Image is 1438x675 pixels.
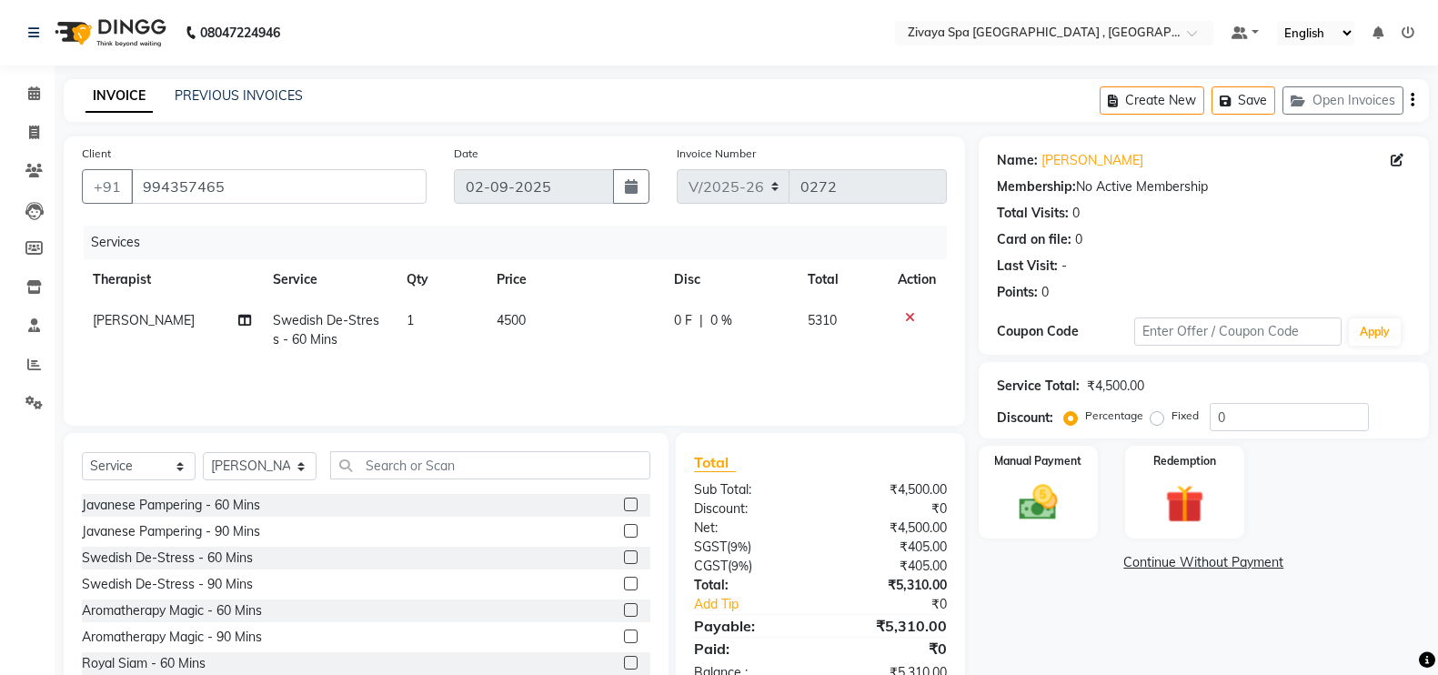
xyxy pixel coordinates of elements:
div: Last Visit: [997,257,1058,276]
div: - [1061,257,1067,276]
button: Open Invoices [1282,86,1403,115]
div: ( ) [680,557,820,576]
div: Total Visits: [997,204,1069,223]
th: Disc [663,259,797,300]
span: | [699,311,703,330]
div: Net: [680,519,820,538]
div: Discount: [997,408,1053,428]
th: Qty [396,259,485,300]
button: Save [1212,86,1275,115]
img: _gift.svg [1153,480,1215,528]
div: 0 [1072,204,1080,223]
div: Coupon Code [997,322,1135,341]
span: Swedish De-Stress - 60 Mins [273,312,379,348]
input: Search by Name/Mobile/Email/Code [131,169,427,204]
div: Paid: [680,638,820,660]
div: Swedish De-Stress - 90 Mins [82,575,253,594]
label: Percentage [1085,408,1143,424]
div: Swedish De-Stress - 60 Mins [82,549,253,568]
b: 08047224946 [200,7,280,58]
span: 0 % [710,311,732,330]
div: 0 [1041,283,1049,302]
div: ₹4,500.00 [1087,377,1144,396]
div: Membership: [997,177,1076,196]
div: Services [84,226,960,259]
button: Apply [1349,318,1401,346]
div: Royal Siam - 60 Mins [82,654,206,673]
div: ₹0 [820,638,960,660]
span: 1 [407,312,414,328]
div: Card on file: [997,230,1071,249]
div: ₹4,500.00 [820,519,960,538]
label: Redemption [1153,453,1216,469]
a: [PERSON_NAME] [1041,151,1143,170]
div: Points: [997,283,1038,302]
label: Fixed [1172,408,1199,424]
div: ₹405.00 [820,538,960,557]
div: Sub Total: [680,480,820,499]
div: Aromatherapy Magic - 90 Mins [82,628,262,647]
div: ₹4,500.00 [820,480,960,499]
div: Name: [997,151,1038,170]
div: Payable: [680,615,820,637]
span: 0 F [674,311,692,330]
div: ₹5,310.00 [820,615,960,637]
button: +91 [82,169,133,204]
a: Add Tip [680,595,843,614]
span: SGST [694,539,727,555]
span: 9% [730,539,748,554]
label: Manual Payment [994,453,1081,469]
th: Action [887,259,947,300]
a: PREVIOUS INVOICES [175,87,303,104]
label: Client [82,146,111,162]
div: ( ) [680,538,820,557]
div: ₹5,310.00 [820,576,960,595]
div: Aromatherapy Magic - 60 Mins [82,601,262,620]
span: CGST [694,558,728,574]
th: Total [797,259,887,300]
div: Javanese Pampering - 60 Mins [82,496,260,515]
span: [PERSON_NAME] [93,312,195,328]
th: Price [486,259,663,300]
input: Search or Scan [330,451,650,479]
div: ₹0 [844,595,960,614]
img: _cash.svg [1007,480,1069,525]
div: Javanese Pampering - 90 Mins [82,522,260,541]
label: Invoice Number [677,146,756,162]
div: Total: [680,576,820,595]
input: Enter Offer / Coupon Code [1134,317,1342,346]
span: 5310 [808,312,837,328]
a: INVOICE [85,80,153,113]
th: Service [262,259,396,300]
div: 0 [1075,230,1082,249]
div: Service Total: [997,377,1080,396]
div: Discount: [680,499,820,519]
img: logo [46,7,171,58]
div: No Active Membership [997,177,1411,196]
span: 9% [731,559,749,573]
span: Total [694,453,736,472]
a: Continue Without Payment [982,553,1425,572]
label: Date [454,146,478,162]
th: Therapist [82,259,262,300]
span: 4500 [497,312,526,328]
div: ₹0 [820,499,960,519]
div: ₹405.00 [820,557,960,576]
button: Create New [1100,86,1204,115]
